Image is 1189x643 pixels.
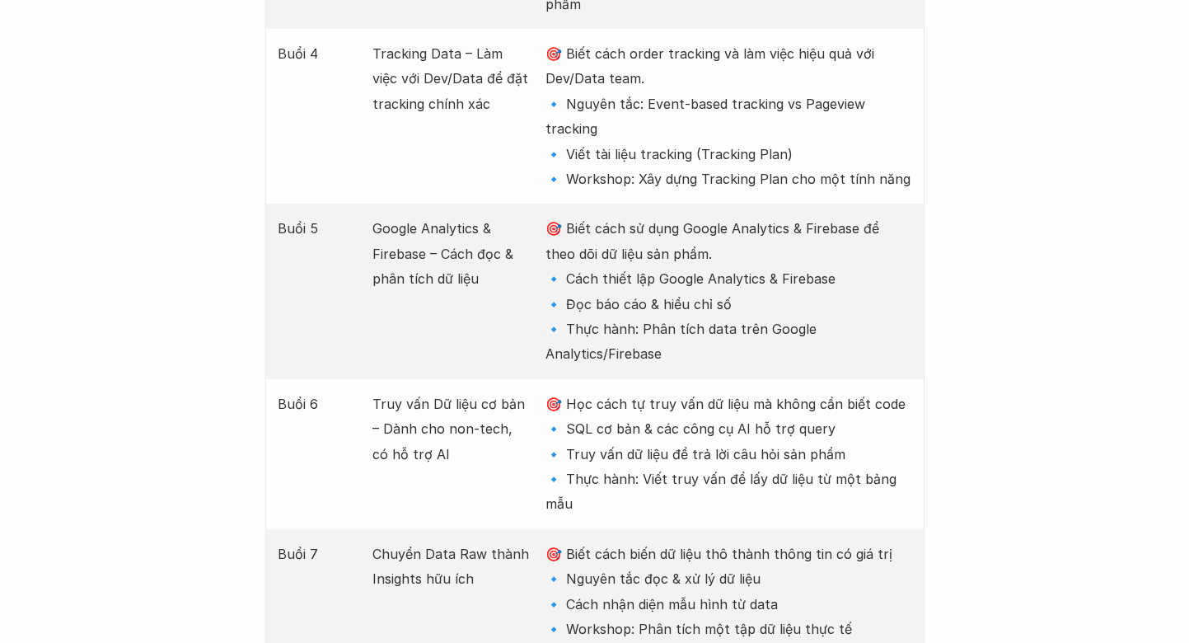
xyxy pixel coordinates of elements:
p: Chuyển Data Raw thành Insights hữu ích [372,542,529,592]
p: Truy vấn Dữ liệu cơ bản – Dành cho non-tech, có hỗ trợ AI [372,392,529,467]
p: Google Analytics & Firebase – Cách đọc & phân tích dữ liệu [372,216,529,291]
p: Buổi 6 [278,392,356,416]
p: Tracking Data – Làm việc với Dev/Data để đặt tracking chính xác [372,41,529,116]
p: Buổi 5 [278,216,356,241]
p: 🎯 Biết cách order tracking và làm việc hiệu quả với Dev/Data team. 🔹 Nguyên tắc: Event-based trac... [545,41,911,191]
p: 🎯 Biết cách sử dụng Google Analytics & Firebase để theo dõi dữ liệu sản phẩm. 🔹 Cách thiết lập Go... [545,216,911,366]
p: 🎯 Học cách tự truy vấn dữ liệu mà không cần biết code 🔹 SQL cơ bản & các công cụ AI hỗ trợ query ... [545,392,911,517]
p: Buổi 4 [278,41,356,66]
p: 🎯 Biết cách biến dữ liệu thô thành thông tin có giá trị 🔹 Nguyên tắc đọc & xử lý dữ liệu 🔹 Cách n... [545,542,911,642]
p: Buổi 7 [278,542,356,566]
